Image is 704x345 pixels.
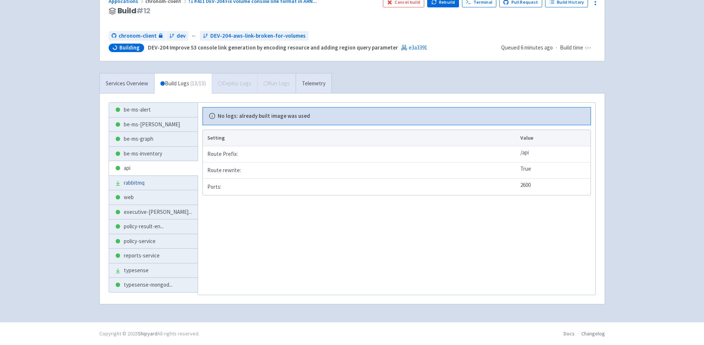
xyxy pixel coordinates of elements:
[501,44,596,52] div: ·
[109,161,198,175] a: api
[100,74,154,94] a: Services Overview
[409,44,427,51] a: e3a3391
[109,234,198,249] a: policy-service
[203,146,518,163] td: Route Prefix:
[124,222,164,231] span: policy-result-en ...
[581,330,605,337] a: Changelog
[203,130,518,146] th: Setting
[518,130,591,146] th: Value
[191,32,197,40] span: ←
[109,176,198,190] a: rabbitmq
[124,281,173,289] span: typesense-mongod ...
[564,330,575,337] a: Docs
[521,44,553,51] time: 6 minutes ago
[109,31,166,41] a: chronom-client
[109,103,198,117] a: be-ms-alert
[109,278,198,292] a: typesense-mongod...
[210,32,306,40] span: DEV-204-aws-link-broken-for-volumes
[109,132,198,146] a: be-ms-graph
[148,44,398,51] strong: DEV-204 Improve S3 console link generation by encoding resource and adding region query parameter
[109,190,198,205] a: web
[518,146,591,163] td: /api
[203,163,518,179] td: Route rewrite:
[136,6,151,16] span: # 12
[109,205,198,219] a: executive-[PERSON_NAME]...
[560,44,583,52] span: Build time
[518,163,591,179] td: true
[154,74,212,94] a: Build Logs (13/13)
[501,44,553,51] span: Queued
[177,32,186,40] span: dev
[190,79,206,88] span: ( 13 / 13 )
[200,31,309,41] a: DEV-204-aws-link-broken-for-volumes
[119,32,157,40] span: chronom-client
[109,219,198,234] a: policy-result-en...
[109,249,198,263] a: reports-service
[109,263,198,278] a: typesense
[518,179,591,195] td: 2600
[124,208,192,216] span: executive-[PERSON_NAME] ...
[118,7,151,15] span: Build
[203,179,518,195] td: Ports:
[138,330,157,337] a: Shipyard
[109,147,198,161] a: be-ms-inventory
[166,31,188,41] a: dev
[119,44,140,51] span: Building
[585,44,591,52] span: -:--
[99,330,200,338] div: Copyright © 2025 All rights reserved.
[218,112,310,120] b: No logs: already built image was used
[109,117,198,132] a: be-ms-[PERSON_NAME]
[296,74,331,94] a: Telemetry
